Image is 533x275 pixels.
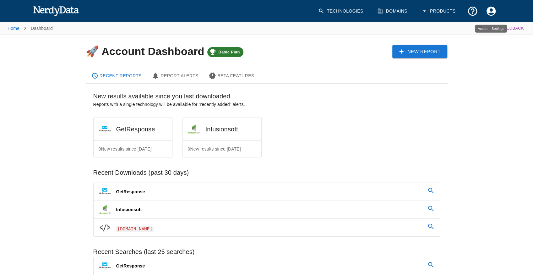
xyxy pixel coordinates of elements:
a: GetResponse0New results since [DATE] [93,118,172,157]
a: Domains [373,2,412,20]
h6: New results available since you last downloaded [93,91,440,101]
iframe: Drift Widget Chat Controller [502,230,525,254]
button: Account Settings [482,2,500,20]
nav: breadcrumb [8,22,53,35]
img: NerdyData.com [33,4,79,17]
div: Beta Features [209,72,254,80]
a: New Report [392,45,448,58]
div: Report Alerts [152,72,199,80]
h6: Infusionsoft [205,124,238,134]
h6: Recent Downloads (past 30 days) [93,168,440,178]
p: 0 New results since [DATE] [188,146,241,152]
button: Support and Documentation [463,2,482,20]
a: [DOMAIN_NAME] [94,219,440,236]
a: Basic Plan [207,45,243,57]
p: 0 New results since [DATE] [99,146,152,152]
p: Dashboard [31,25,53,31]
p: GetResponse [116,263,145,269]
span: Basic Plan [215,50,243,55]
a: Infusionsoft [94,201,440,218]
p: GetResponse [116,189,145,195]
p: Infusionsoft [116,206,142,213]
h4: 🚀 Account Dashboard [86,45,244,57]
a: GetResponse [94,183,440,201]
a: Home [8,26,19,31]
button: Products [417,2,461,20]
div: Recent Reports [91,72,142,80]
a: GetResponse [94,257,440,275]
a: Technologies [314,2,368,20]
a: Infusionsoft0New results since [DATE] [182,118,262,157]
h6: Recent Searches (last 25 searches) [93,247,440,257]
div: Account Settings [475,25,507,33]
span: [DOMAIN_NAME] [116,226,154,232]
h6: GetResponse [116,124,155,134]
